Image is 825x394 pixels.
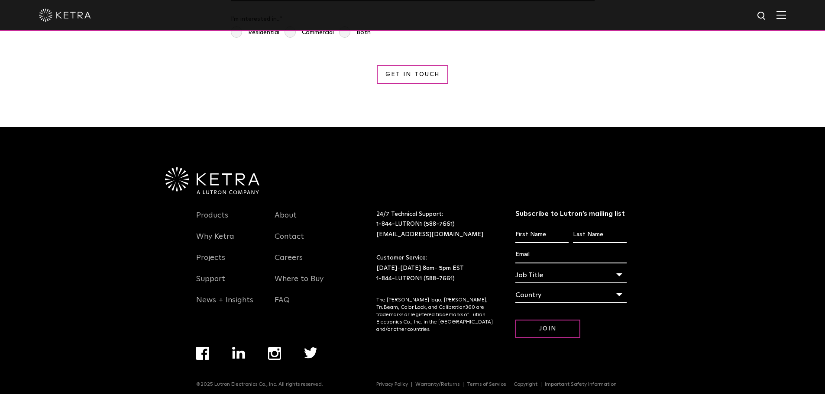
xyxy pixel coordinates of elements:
div: Navigation Menu [275,209,340,315]
a: Products [196,211,228,231]
a: Privacy Policy [373,382,412,387]
div: Navigation Menu [196,209,262,315]
a: Why Ketra [196,232,234,252]
a: 1-844-LUTRON1 (588-7661) [376,221,455,227]
input: Last Name [573,227,626,243]
a: Support [196,274,225,294]
a: News + Insights [196,295,253,315]
img: ketra-logo-2019-white [39,9,91,22]
img: instagram [268,347,281,360]
div: Navigation Menu [376,381,629,388]
img: linkedin [232,347,246,359]
img: Hamburger%20Nav.svg [776,11,786,19]
input: Email [515,247,627,263]
a: FAQ [275,295,290,315]
p: ©2025 Lutron Electronics Co., Inc. All rights reserved. [196,381,323,388]
span: Commercial [285,26,334,39]
img: search icon [757,11,767,22]
div: Job Title [515,267,627,283]
a: Projects [196,253,225,273]
a: 1-844-LUTRON1 (588-7661) [376,275,455,282]
h3: Subscribe to Lutron’s mailing list [515,209,627,218]
p: 24/7 Technical Support: [376,209,494,240]
input: Get in Touch [377,65,448,84]
p: The [PERSON_NAME] logo, [PERSON_NAME], TruBeam, Color Lock, and Calibration360 are trademarks or ... [376,297,494,333]
a: Important Safety Information [541,382,620,387]
a: Terms of Service [463,382,510,387]
a: About [275,211,297,231]
div: Country [515,287,627,303]
img: twitter [304,347,317,359]
img: Ketra-aLutronCo_White_RGB [165,167,259,194]
input: First Name [515,227,569,243]
input: Join [515,320,580,338]
p: Customer Service: [DATE]-[DATE] 8am- 5pm EST [376,253,494,284]
img: facebook [196,347,209,360]
a: Copyright [510,382,541,387]
a: [EMAIL_ADDRESS][DOMAIN_NAME] [376,231,483,237]
span: Both [339,26,371,39]
a: Warranty/Returns [412,382,463,387]
div: Navigation Menu [196,347,340,381]
a: Contact [275,232,304,252]
span: Residential [231,26,279,39]
a: Careers [275,253,303,273]
a: Where to Buy [275,274,324,294]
